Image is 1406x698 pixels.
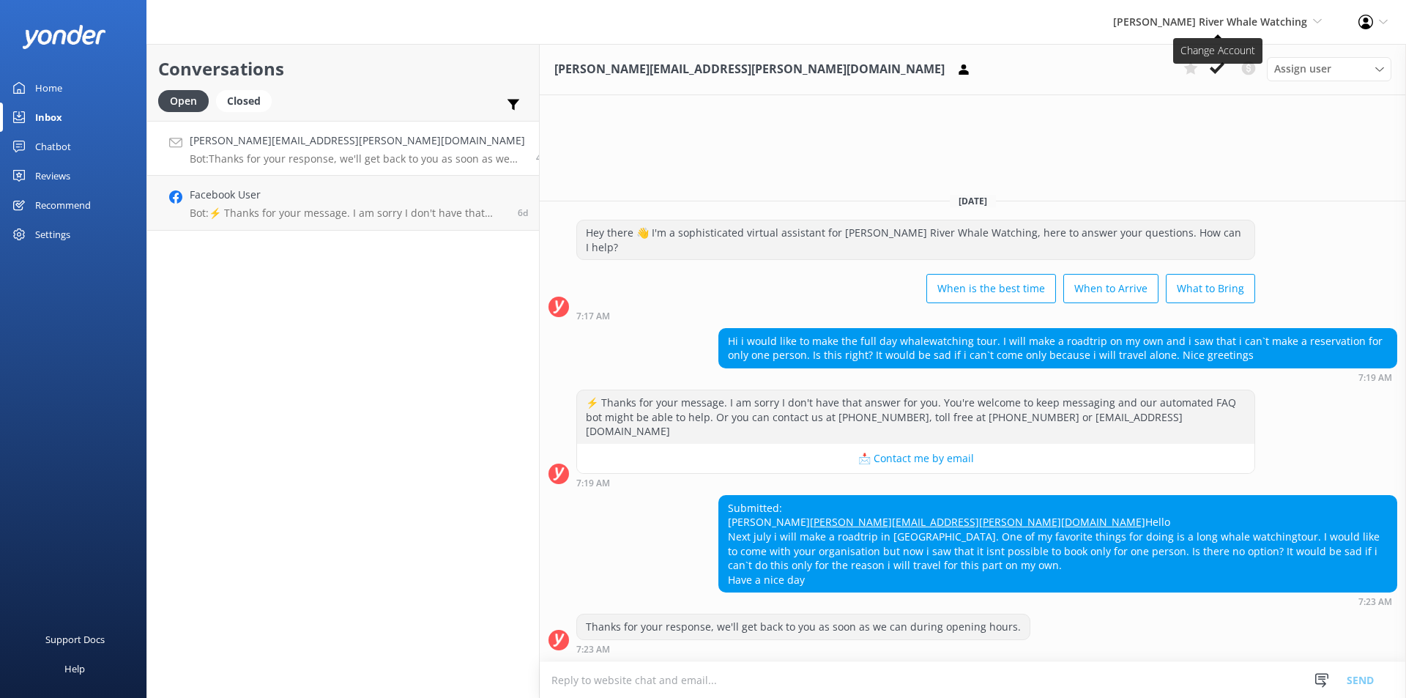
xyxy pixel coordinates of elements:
div: Oct 09 2025 07:17am (UTC -07:00) America/Tijuana [576,311,1255,321]
div: Settings [35,220,70,249]
span: Assign user [1274,61,1331,77]
span: Oct 07 2025 02:01pm (UTC -07:00) America/Tijuana [518,207,528,219]
a: [PERSON_NAME][EMAIL_ADDRESS][PERSON_NAME][DOMAIN_NAME] [810,515,1145,529]
div: Reviews [35,161,70,190]
strong: 7:23 AM [1358,598,1392,606]
p: Bot: Thanks for your response, we'll get back to you as soon as we can during opening hours. [190,152,525,166]
div: Help [64,654,85,683]
div: Inbox [35,103,62,132]
button: What to Bring [1166,274,1255,303]
strong: 7:17 AM [576,312,610,321]
div: Assign User [1267,57,1391,81]
strong: 7:23 AM [576,645,610,654]
div: Open [158,90,209,112]
div: Home [35,73,62,103]
h4: [PERSON_NAME][EMAIL_ADDRESS][PERSON_NAME][DOMAIN_NAME] [190,133,525,149]
button: When to Arrive [1063,274,1158,303]
img: yonder-white-logo.png [22,25,106,49]
div: Recommend [35,190,91,220]
span: Oct 09 2025 07:23am (UTC -07:00) America/Tijuana [536,152,546,164]
button: When is the best time [926,274,1056,303]
span: [DATE] [950,195,996,207]
div: Closed [216,90,272,112]
a: Closed [216,92,279,108]
div: Oct 09 2025 07:23am (UTC -07:00) America/Tijuana [718,596,1397,606]
a: Open [158,92,216,108]
div: Oct 09 2025 07:19am (UTC -07:00) America/Tijuana [718,372,1397,382]
a: [PERSON_NAME][EMAIL_ADDRESS][PERSON_NAME][DOMAIN_NAME]Bot:Thanks for your response, we'll get bac... [147,121,539,176]
a: Facebook UserBot:⚡ Thanks for your message. I am sorry I don't have that answer for you. You're w... [147,176,539,231]
h2: Conversations [158,55,528,83]
p: Bot: ⚡ Thanks for your message. I am sorry I don't have that answer for you. You're welcome to ke... [190,207,507,220]
div: Thanks for your response, we'll get back to you as soon as we can during opening hours. [577,615,1030,639]
h3: [PERSON_NAME][EMAIL_ADDRESS][PERSON_NAME][DOMAIN_NAME] [554,60,945,79]
span: [PERSON_NAME] River Whale Watching [1113,15,1307,29]
button: 📩 Contact me by email [577,444,1254,473]
div: Support Docs [45,625,105,654]
strong: 7:19 AM [1358,374,1392,382]
strong: 7:19 AM [576,479,610,488]
div: Submitted: [PERSON_NAME] Hello Next july i will make a roadtrip in [GEOGRAPHIC_DATA]. One of my f... [719,496,1396,593]
div: Hey there 👋 I'm a sophisticated virtual assistant for [PERSON_NAME] River Whale Watching, here to... [577,220,1254,259]
div: Hi i would like to make the full day whalewatching tour. I will make a roadtrip on my own and i s... [719,329,1396,368]
div: Chatbot [35,132,71,161]
h4: Facebook User [190,187,507,203]
div: Oct 09 2025 07:23am (UTC -07:00) America/Tijuana [576,644,1030,654]
div: Oct 09 2025 07:19am (UTC -07:00) America/Tijuana [576,478,1255,488]
div: ⚡ Thanks for your message. I am sorry I don't have that answer for you. You're welcome to keep me... [577,390,1254,444]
